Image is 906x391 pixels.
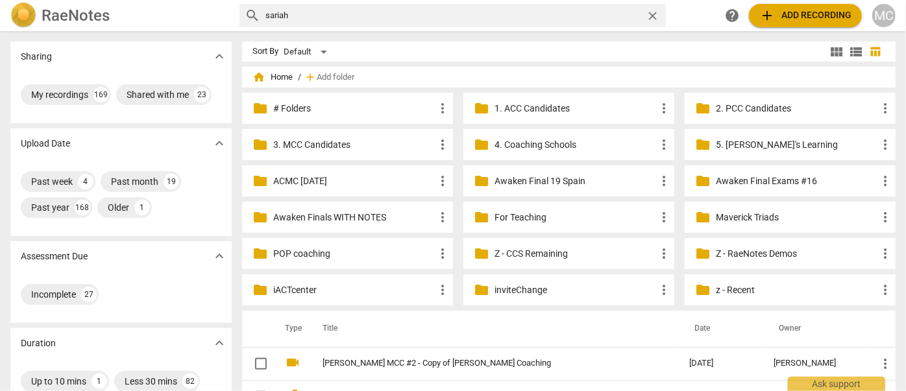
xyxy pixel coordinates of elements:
th: Title [307,311,679,347]
span: view_list [848,44,864,60]
span: expand_more [212,335,227,351]
span: folder [695,173,711,189]
div: 168 [75,200,90,215]
span: / [298,73,301,82]
input: Search [265,5,641,26]
p: 4. Coaching Schools [495,138,656,152]
span: folder [252,246,268,261]
span: more_vert [877,209,893,225]
div: Sort By [252,47,278,56]
span: folder [252,173,268,189]
div: [PERSON_NAME] [774,359,857,368]
span: more_vert [435,173,450,189]
p: Awaken Final Exams #16 [716,174,877,188]
span: folder [695,209,711,225]
span: more_vert [656,173,672,189]
button: Show more [210,246,229,266]
span: expand_more [212,248,227,264]
span: more_vert [435,282,450,298]
div: 1 [134,200,150,215]
div: 27 [81,287,97,302]
p: 2. PCC Candidates [716,102,877,115]
p: For Teaching [495,211,656,224]
p: Sharing [21,50,52,64]
span: expand_more [212,49,227,64]
p: Awaken Finals WITH NOTES [273,211,435,224]
span: folder [474,173,489,189]
p: ACMC June 2025 [273,174,435,188]
p: Awaken Final 19 Spain [495,174,656,188]
span: folder [474,282,489,298]
span: more_vert [877,356,893,372]
span: table_chart [870,45,882,58]
span: help [724,8,740,23]
div: 4 [78,174,93,189]
span: close [646,9,659,23]
a: Help [720,4,744,27]
span: more_vert [656,101,672,116]
button: List view [846,42,866,62]
p: Maverick Triads [716,211,877,224]
span: more_vert [435,101,450,116]
p: 3. MCC Candidates [273,138,435,152]
div: 19 [164,174,179,189]
span: add [759,8,775,23]
span: more_vert [877,246,893,261]
div: Ask support [788,377,885,391]
p: 5. Matthew's Learning [716,138,877,152]
span: home [252,71,265,84]
span: folder [695,137,711,152]
span: folder [474,101,489,116]
div: 82 [182,373,198,389]
span: folder [252,137,268,152]
button: Tile view [827,42,846,62]
span: folder [695,282,711,298]
span: more_vert [656,137,672,152]
h2: RaeNotes [42,6,110,25]
p: Assessment Due [21,250,88,263]
p: Duration [21,337,56,350]
span: expand_more [212,136,227,151]
span: add [304,71,317,84]
div: 169 [93,87,109,102]
th: Date [679,311,763,347]
p: iACTcenter [273,283,435,297]
th: Type [275,311,307,347]
div: 1 [92,373,107,389]
span: folder [695,246,711,261]
a: [PERSON_NAME] MCC #2 - Copy of [PERSON_NAME] Coaching [323,359,643,368]
span: more_vert [435,137,450,152]
span: more_vert [435,209,450,225]
div: Up to 10 mins [31,375,86,388]
span: more_vert [435,246,450,261]
span: folder [474,137,489,152]
button: Table view [866,42,885,62]
button: Show more [210,47,229,66]
span: videocam [285,355,300,370]
span: view_module [829,44,844,60]
p: # Folders [273,102,435,115]
span: Add folder [317,73,354,82]
div: My recordings [31,88,88,101]
div: MC [872,4,896,27]
p: Z - RaeNotes Demos [716,247,877,261]
span: folder [252,209,268,225]
p: z - Recent [716,283,877,297]
div: Past year [31,201,69,214]
a: LogoRaeNotes [10,3,229,29]
span: search [245,8,260,23]
span: folder [695,101,711,116]
div: Shared with me [127,88,189,101]
span: folder [252,101,268,116]
span: more_vert [877,282,893,298]
div: Past month [111,175,158,188]
span: folder [252,282,268,298]
div: Past week [31,175,73,188]
button: Show more [210,134,229,153]
th: Owner [763,311,867,347]
p: Z - CCS Remaining [495,247,656,261]
button: Upload [749,4,862,27]
span: more_vert [877,137,893,152]
span: more_vert [877,101,893,116]
span: more_vert [656,282,672,298]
